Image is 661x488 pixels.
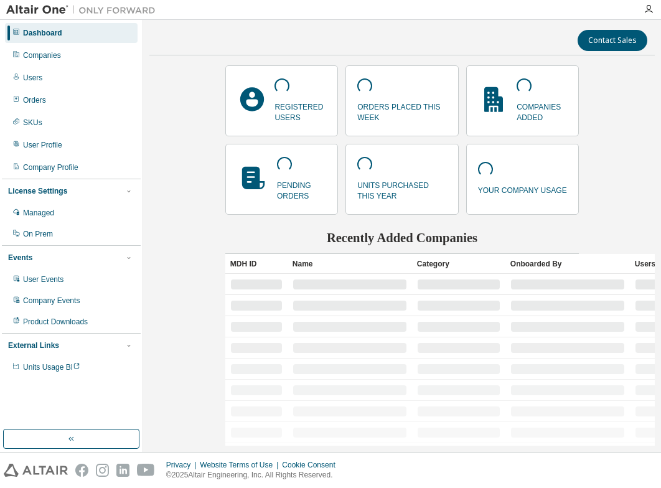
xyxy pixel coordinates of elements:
[23,162,78,172] div: Company Profile
[8,186,67,196] div: License Settings
[200,460,282,470] div: Website Terms of Use
[357,98,446,123] p: orders placed this week
[282,460,342,470] div: Cookie Consent
[23,274,63,284] div: User Events
[23,208,54,218] div: Managed
[23,118,42,128] div: SKUs
[277,177,326,202] p: pending orders
[23,73,42,83] div: Users
[166,470,343,481] p: © 2025 Altair Engineering, Inc. All Rights Reserved.
[23,140,62,150] div: User Profile
[8,340,59,350] div: External Links
[23,363,80,372] span: Units Usage BI
[4,464,68,477] img: altair_logo.svg
[137,464,155,477] img: youtube.svg
[6,4,162,16] img: Altair One
[293,254,407,274] div: Name
[23,28,62,38] div: Dashboard
[96,464,109,477] img: instagram.svg
[75,464,88,477] img: facebook.svg
[510,254,625,274] div: Onboarded By
[517,98,567,123] p: companies added
[23,229,53,239] div: On Prem
[417,254,500,274] div: Category
[23,95,46,105] div: Orders
[230,254,283,274] div: MDH ID
[478,182,567,196] p: your company usage
[225,230,579,246] h2: Recently Added Companies
[274,98,326,123] p: registered users
[8,253,32,263] div: Events
[23,296,80,306] div: Company Events
[23,50,61,60] div: Companies
[357,177,446,202] p: units purchased this year
[578,30,647,51] button: Contact Sales
[116,464,129,477] img: linkedin.svg
[166,460,200,470] div: Privacy
[23,317,88,327] div: Product Downloads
